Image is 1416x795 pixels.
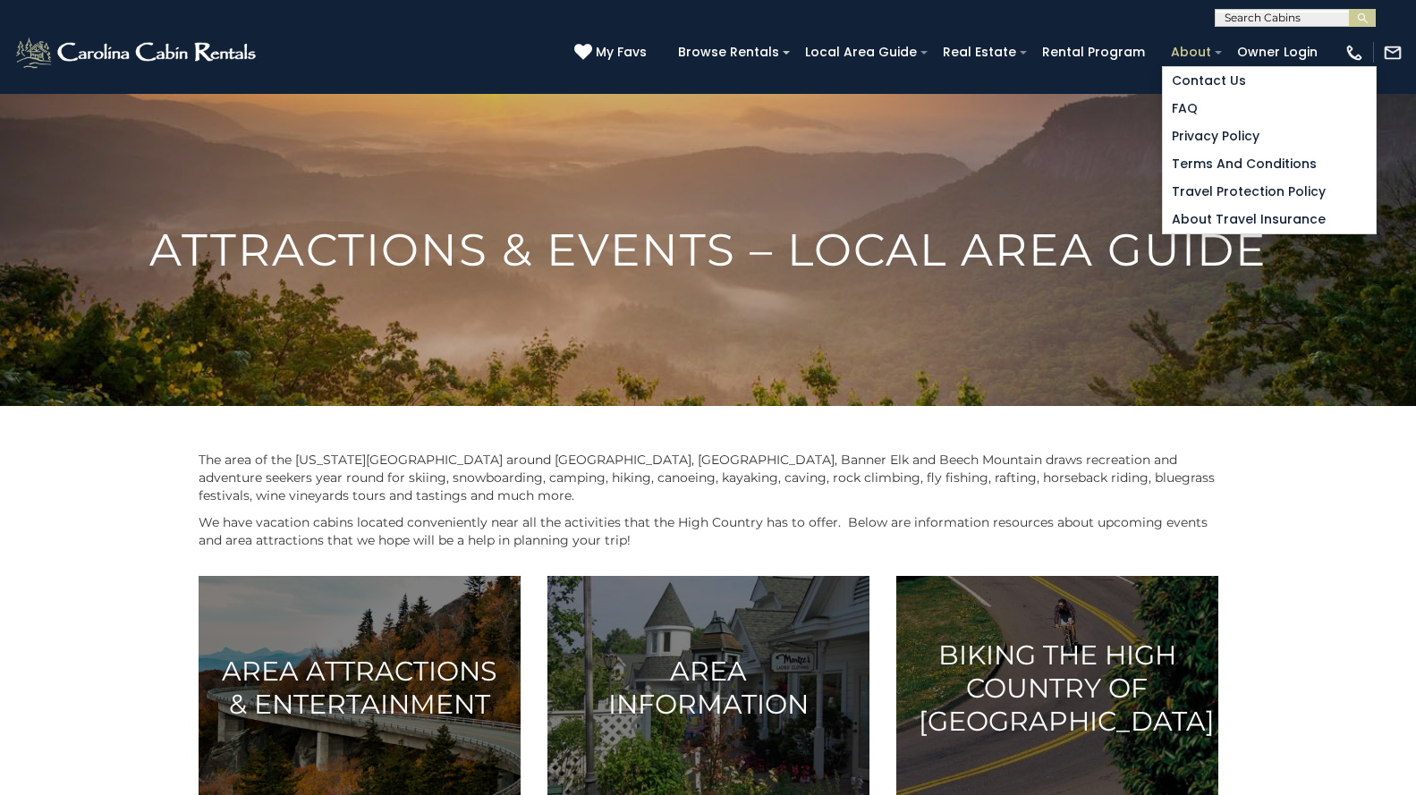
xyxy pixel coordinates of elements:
a: Privacy Policy [1163,123,1376,150]
img: phone-regular-white.png [1344,43,1364,63]
span: My Favs [596,43,647,62]
h3: Area Attractions & Entertainment [221,655,498,721]
a: FAQ [1163,95,1376,123]
a: Rental Program [1033,38,1154,66]
p: We have vacation cabins located conveniently near all the activities that the High Country has to... [199,513,1218,549]
a: About Travel Insurance [1163,206,1376,233]
img: White-1-2.png [13,35,261,71]
a: My Favs [574,43,651,63]
a: Travel Protection Policy [1163,178,1376,206]
p: The area of the [US_STATE][GEOGRAPHIC_DATA] around [GEOGRAPHIC_DATA], [GEOGRAPHIC_DATA], Banner E... [199,451,1218,504]
a: Browse Rentals [669,38,788,66]
h3: Area Information [570,655,847,721]
h3: Biking the High Country of [GEOGRAPHIC_DATA] [919,639,1196,738]
a: Real Estate [934,38,1025,66]
a: Contact Us [1163,67,1376,95]
a: Owner Login [1228,38,1327,66]
a: Local Area Guide [796,38,926,66]
a: Terms and Conditions [1163,150,1376,178]
a: About [1162,38,1220,66]
img: mail-regular-white.png [1383,43,1403,63]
